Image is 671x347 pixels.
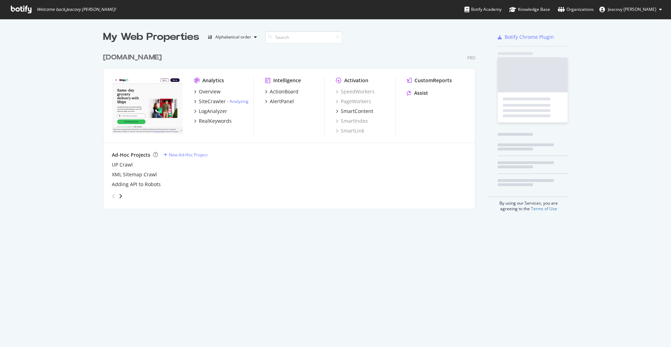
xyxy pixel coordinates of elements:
div: Alphabetical order [215,35,251,39]
div: Knowledge Base [509,6,550,13]
a: ActionBoard [265,88,298,95]
div: Botify Academy [464,6,502,13]
div: Intelligence [273,77,301,84]
div: Activation [344,77,368,84]
div: SmartContent [341,108,373,115]
a: Assist [407,90,428,97]
a: SiteCrawler- Analyzing [194,98,248,105]
div: ActionBoard [270,88,298,95]
div: My Web Properties [103,30,199,44]
a: RealKeywords [194,118,232,125]
a: SmartContent [336,108,373,115]
a: Adding API to Robots [112,181,161,188]
a: New Ad-Hoc Project [164,152,208,158]
div: Botify Chrome Plugin [505,34,554,41]
div: - [227,98,248,104]
div: Analytics [202,77,224,84]
div: Organizations [558,6,594,13]
div: CustomReports [414,77,452,84]
span: Jeacovy Gayle [608,6,656,12]
a: SmartLink [336,127,364,134]
div: angle-right [118,193,123,200]
a: AlertPanel [265,98,294,105]
div: RealKeywords [199,118,232,125]
div: By using our Services, you are agreeing to the [489,197,568,212]
a: XML Sitemap Crawl [112,171,157,178]
a: CustomReports [407,77,452,84]
a: SmartIndex [336,118,368,125]
a: SpeedWorkers [336,88,375,95]
button: Alphabetical order [205,31,260,43]
div: Assist [414,90,428,97]
div: SiteCrawler [199,98,226,105]
button: Jeacovy [PERSON_NAME] [594,4,668,15]
a: LogAnalyzer [194,108,227,115]
img: www.shipt.com [112,77,183,134]
div: Overview [199,88,221,95]
a: Analyzing [230,98,248,104]
a: PageWorkers [336,98,371,105]
div: Ad-Hoc Projects [112,151,150,158]
div: angle-left [109,191,118,202]
div: New Ad-Hoc Project [169,152,208,158]
div: Pro [467,55,475,61]
a: [DOMAIN_NAME] [103,52,165,63]
div: [DOMAIN_NAME] [103,52,162,63]
input: Search [265,31,342,43]
div: AlertPanel [270,98,294,105]
a: Overview [194,88,221,95]
a: UP Crawl [112,161,133,168]
a: Terms of Use [531,206,557,212]
div: grid [103,44,481,208]
span: Welcome back, Jeacovy [PERSON_NAME] ! [37,7,116,12]
div: LogAnalyzer [199,108,227,115]
a: Botify Chrome Plugin [498,34,554,41]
